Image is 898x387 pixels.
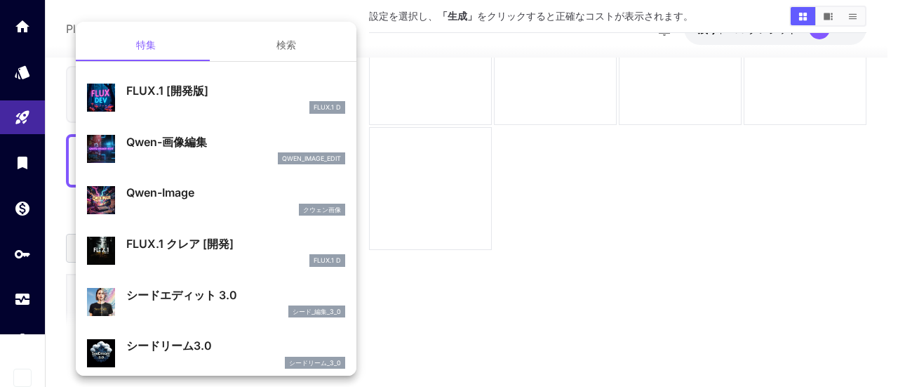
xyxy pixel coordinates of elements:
[282,155,341,162] font: qwen_image_edit
[126,135,207,149] font: Qwen-画像編集
[87,230,345,273] div: FLUX.1 クレア [開発]FLUX.1 D
[126,339,212,353] font: シードリーム3.0
[126,185,194,199] font: Qwen-Image
[136,39,156,51] font: 特集
[87,77,345,119] div: FLUX.1 [開発版]FLUX.1 D
[126,288,237,302] font: シードエディット 3.0
[314,256,341,264] font: FLUX.1 D
[314,103,341,111] font: FLUX.1 D
[303,206,341,214] font: クウェン画像
[293,308,341,315] font: シード_編集_3_0
[87,178,345,221] div: Qwen-Imageクウェン画像
[87,281,345,324] div: シードエディット 3.0シード_編集_3_0
[276,39,296,51] font: 検索
[289,359,341,367] font: シードリーム_3_0
[126,84,208,98] font: FLUX.1 [開発版]
[87,128,345,171] div: Qwen-画像編集qwen_image_edit
[87,332,345,374] div: シードリーム3.0シードリーム_3_0
[126,237,234,251] font: FLUX.1 クレア [開発]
